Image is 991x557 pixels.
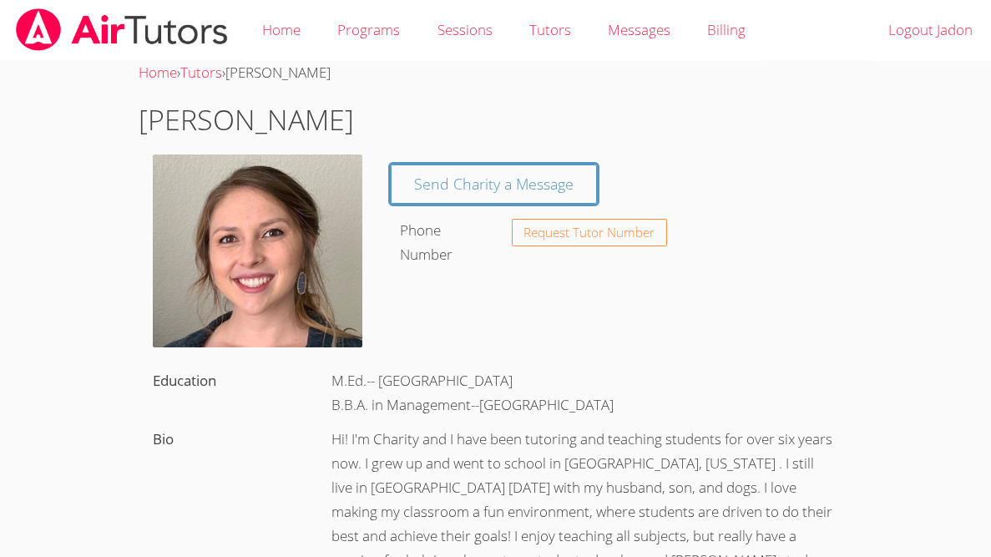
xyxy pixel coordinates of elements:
a: Home [139,63,177,82]
a: Send Charity a Message [391,165,597,204]
span: Messages [608,20,670,39]
label: Bio [153,429,174,448]
span: Request Tutor Number [523,226,655,239]
img: avatar.png [153,154,362,347]
button: Request Tutor Number [512,219,668,246]
h1: [PERSON_NAME] [139,99,852,141]
img: airtutors_banner-c4298cdbf04f3fff15de1276eac7730deb9818008684d7c2e4769d2f7ddbe033.png [14,8,230,51]
div: M.Ed.-- [GEOGRAPHIC_DATA] B.B.A. in Management--[GEOGRAPHIC_DATA] [317,364,852,423]
div: › › [139,61,852,85]
label: Phone Number [400,220,453,264]
a: Tutors [180,63,222,82]
span: [PERSON_NAME] [225,63,331,82]
label: Education [153,371,216,390]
